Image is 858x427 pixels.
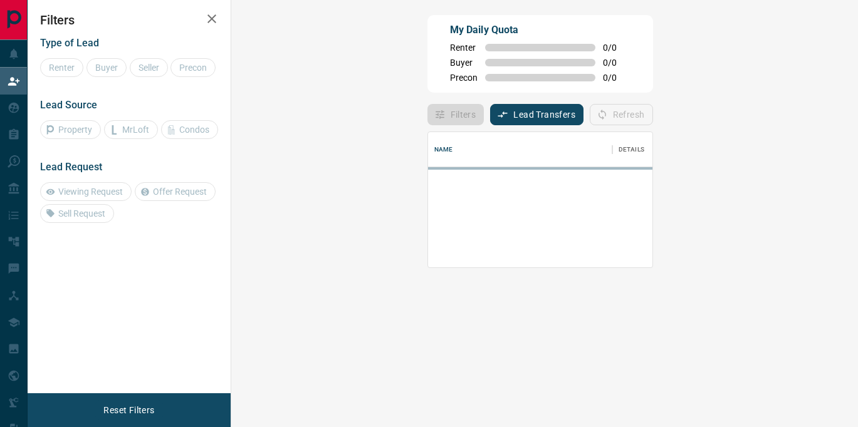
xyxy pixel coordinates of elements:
span: Lead Request [40,161,102,173]
span: Renter [450,43,478,53]
span: Type of Lead [40,37,99,49]
span: Precon [450,73,478,83]
span: 0 / 0 [603,73,630,83]
span: Lead Source [40,99,97,111]
div: Details [619,132,644,167]
span: Buyer [450,58,478,68]
span: 0 / 0 [603,43,630,53]
button: Reset Filters [95,399,162,421]
div: Name [434,132,453,167]
button: Lead Transfers [490,104,583,125]
h2: Filters [40,13,218,28]
div: Name [428,132,612,167]
span: 0 / 0 [603,58,630,68]
p: My Daily Quota [450,23,630,38]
